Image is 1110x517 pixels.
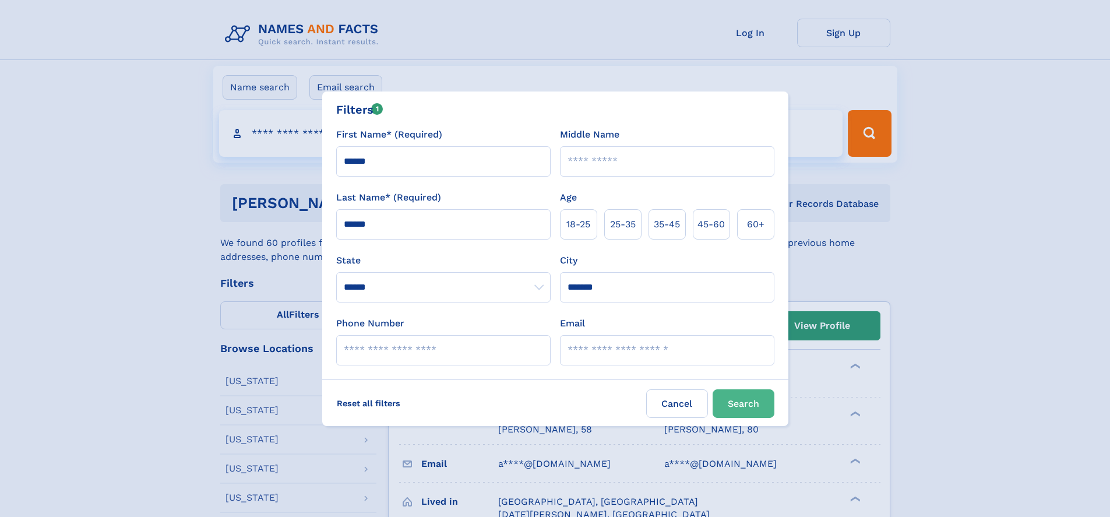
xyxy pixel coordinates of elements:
span: 18‑25 [566,217,590,231]
label: Email [560,316,585,330]
button: Search [713,389,774,418]
label: Last Name* (Required) [336,191,441,205]
label: Middle Name [560,128,619,142]
label: First Name* (Required) [336,128,442,142]
label: State [336,254,551,268]
span: 60+ [747,217,764,231]
span: 25‑35 [610,217,636,231]
label: Age [560,191,577,205]
label: Phone Number [336,316,404,330]
div: Filters [336,101,383,118]
span: 45‑60 [697,217,725,231]
label: Cancel [646,389,708,418]
span: 35‑45 [654,217,680,231]
label: City [560,254,577,268]
label: Reset all filters [329,389,408,417]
